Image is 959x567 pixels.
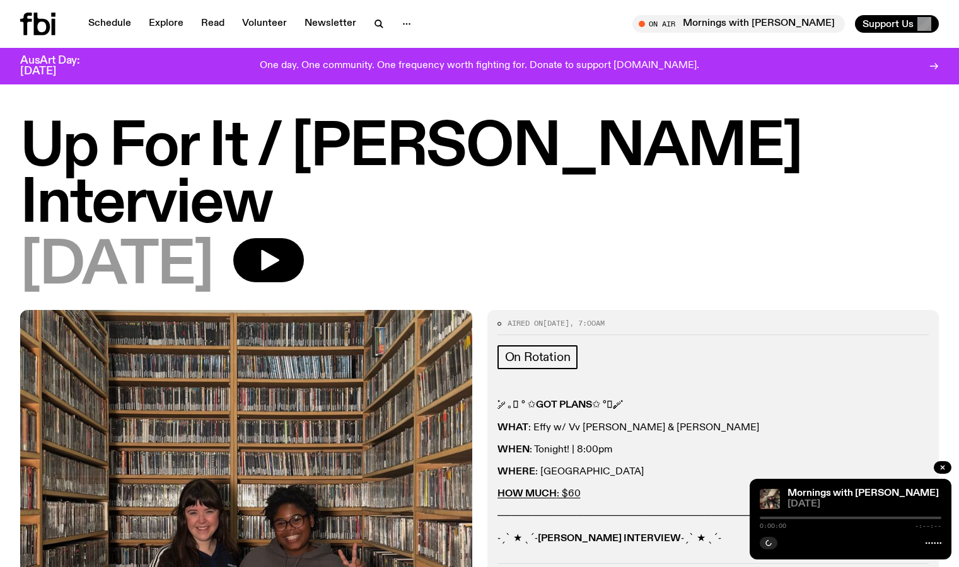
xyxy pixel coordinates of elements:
p: ˚ ༘ ｡𖦹 ° ✩ ✩ °𖦹｡ ༘˚ [497,399,929,411]
span: [DATE] [543,318,569,328]
strong: WHAT [497,423,528,433]
p: : [GEOGRAPHIC_DATA] [497,466,929,478]
a: Read [194,15,232,33]
p: : Effy w/ Vv [PERSON_NAME] & [PERSON_NAME] [497,422,929,434]
span: -:--:-- [915,523,941,529]
span: Support Us [863,18,914,30]
span: On Rotation [505,350,571,364]
a: Newsletter [297,15,364,33]
span: [DATE] [20,238,213,295]
strong: HOW MUCH [497,489,557,499]
img: A 0.5x selfie taken from above of Jim in the studio holding up a peace sign. [760,489,780,509]
strong: WHERE [497,467,535,477]
span: [DATE] [788,500,941,509]
a: On Rotation [497,345,578,369]
a: Volunteer [235,15,294,33]
p: One day. One community. One frequency worth fighting for. Donate to support [DOMAIN_NAME]. [260,60,699,72]
a: Schedule [81,15,139,33]
strong: WHEN [497,445,530,455]
strong: GOT PLANS [536,400,592,410]
h1: Up For It / [PERSON_NAME] Interview [20,120,939,233]
p: : Tonight! | 8:00pm [497,444,929,456]
a: Explore [141,15,191,33]
span: 0:00:00 [760,523,786,529]
button: On AirMornings with [PERSON_NAME] [632,15,845,33]
span: , 7:00am [569,318,605,328]
a: HOW MUCH: $60 [497,489,581,499]
h3: AusArt Day: [DATE] [20,55,101,77]
span: Aired on [508,318,543,328]
button: Support Us [855,15,939,33]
